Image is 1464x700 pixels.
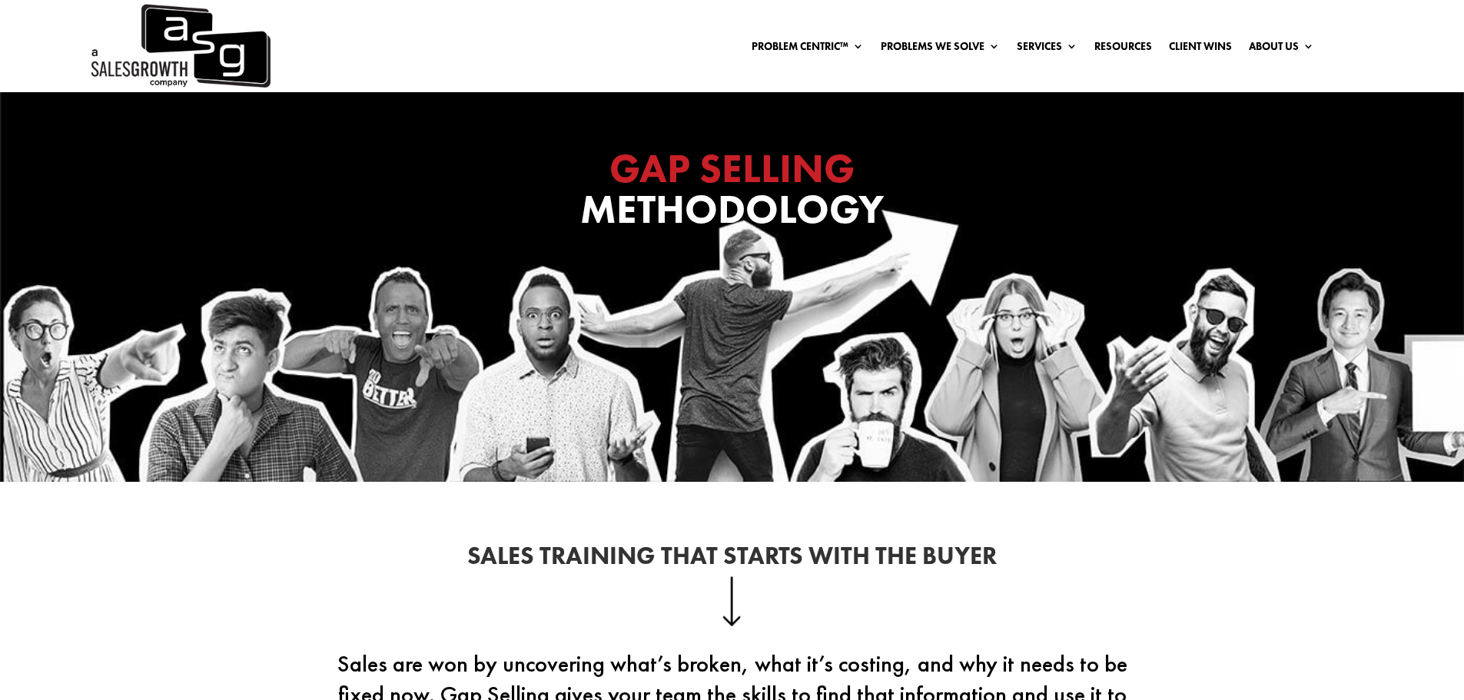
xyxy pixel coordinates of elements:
[752,41,864,58] a: Problem Centric™
[317,544,1147,576] h2: Sales Training That Starts With the Buyer
[722,576,742,625] img: down-arrow
[1169,41,1232,58] a: Client Wins
[1249,41,1314,58] a: About Us
[425,148,1040,237] h1: Methodology
[609,142,855,194] span: GAP SELLING
[1094,41,1152,58] a: Resources
[881,41,1000,58] a: Problems We Solve
[1017,41,1077,58] a: Services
